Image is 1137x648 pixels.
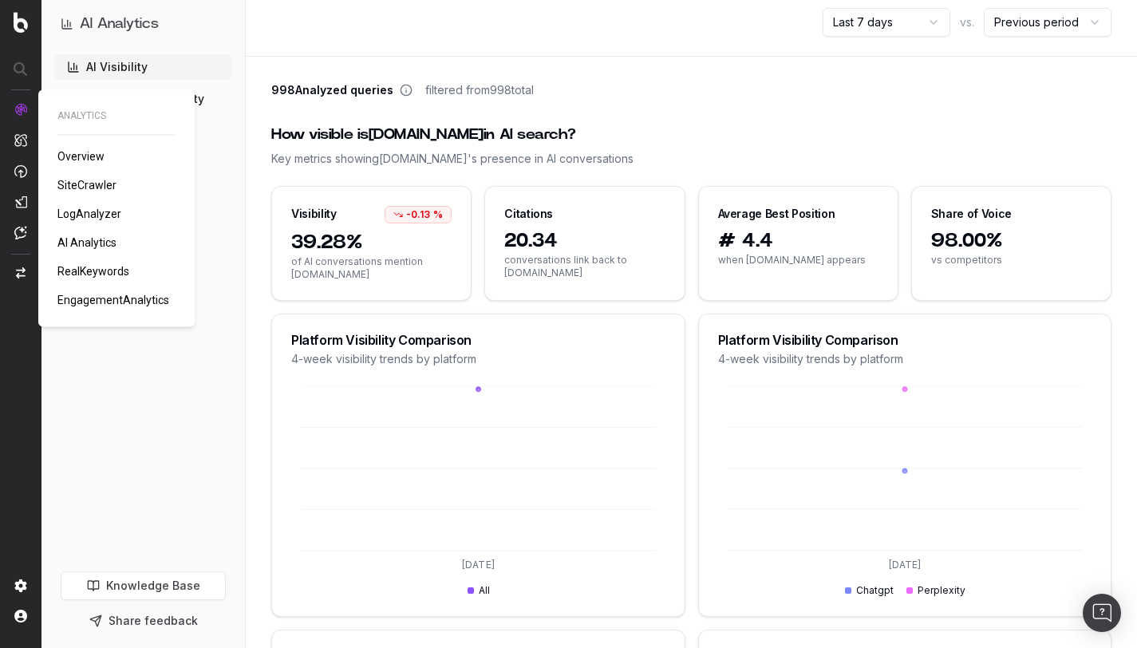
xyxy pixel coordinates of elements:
div: Platform Visibility Comparison [291,334,665,346]
div: All [468,584,490,597]
div: Platform Visibility Comparison [718,334,1092,346]
span: 98.00% [931,228,1092,254]
tspan: [DATE] [889,559,921,571]
span: when [DOMAIN_NAME] appears [718,254,878,267]
span: ANALYTICS [57,109,176,122]
img: My account [14,610,27,622]
a: AI Visibility [54,54,232,80]
span: # 4.4 [718,228,878,254]
div: 4-week visibility trends by platform [718,351,1092,367]
span: EngagementAnalytics [57,294,169,306]
img: Studio [14,196,27,208]
img: Setting [14,579,27,592]
span: Overview [57,150,105,163]
tspan: [DATE] [462,559,494,571]
span: vs. [960,14,974,30]
span: of AI conversations mention [DOMAIN_NAME] [291,255,452,281]
div: -0.13 [385,206,452,223]
a: Overview [57,148,111,164]
img: Assist [14,226,27,239]
a: EngagementAnalytics [57,292,176,308]
img: Botify logo [14,12,28,33]
span: vs competitors [931,254,1092,267]
button: AI Analytics [61,13,226,35]
span: RealKeywords [57,265,129,278]
div: 4-week visibility trends by platform [291,351,665,367]
a: AI Live-Crawl Activity [54,86,232,112]
span: 20.34 [504,228,665,254]
span: 39.28% [291,230,452,255]
div: Chatgpt [845,584,894,597]
div: Average Best Position [718,206,835,222]
div: Citations [504,206,553,222]
span: conversations link back to [DOMAIN_NAME] [504,254,665,279]
div: Perplexity [906,584,965,597]
div: Share of Voice [931,206,1012,222]
img: Activation [14,164,27,178]
span: SiteCrawler [57,179,116,192]
span: filtered from 998 total [425,82,534,98]
button: Share feedback [61,607,226,635]
a: AI Analytics [57,235,123,251]
a: Knowledge Base [61,571,226,600]
span: LogAnalyzer [57,207,121,220]
div: Key metrics showing [DOMAIN_NAME] 's presence in AI conversations [271,151,1111,167]
img: Switch project [16,267,26,279]
span: % [433,208,443,221]
div: Open Intercom Messenger [1083,594,1121,632]
a: RealKeywords [57,263,136,279]
div: Visibility [291,206,337,222]
div: How visible is [DOMAIN_NAME] in AI search? [271,124,1111,146]
span: 998 Analyzed queries [271,82,393,98]
img: Intelligence [14,133,27,147]
h1: AI Analytics [80,13,159,35]
a: LogAnalyzer [57,206,128,222]
span: AI Analytics [57,236,116,249]
img: Analytics [14,103,27,116]
a: SiteCrawler [57,177,123,193]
